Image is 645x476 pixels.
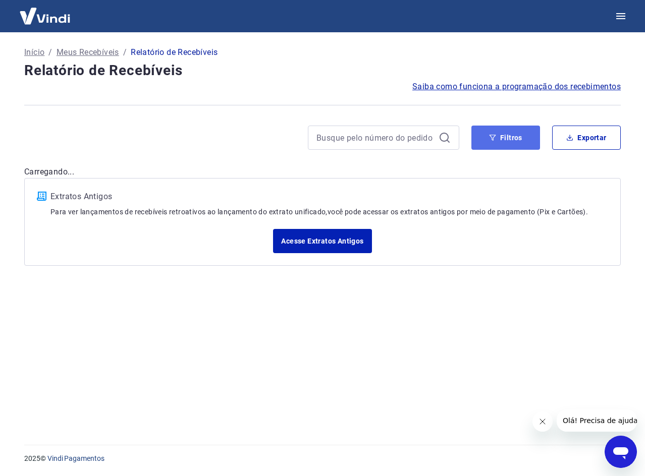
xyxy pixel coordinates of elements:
button: Exportar [552,126,621,150]
a: Acesse Extratos Antigos [273,229,371,253]
img: ícone [37,192,46,201]
iframe: Mensagem da empresa [557,409,637,432]
a: Saiba como funciona a programação dos recebimentos [412,81,621,93]
p: 2025 © [24,453,621,464]
a: Vindi Pagamentos [47,454,104,462]
a: Início [24,46,44,58]
input: Busque pelo número do pedido [316,130,435,145]
p: Carregando... [24,166,621,178]
p: Para ver lançamentos de recebíveis retroativos ao lançamento do extrato unificado, você pode aces... [50,207,608,217]
button: Filtros [471,126,540,150]
a: Meus Recebíveis [57,46,119,58]
p: / [48,46,52,58]
p: / [123,46,127,58]
iframe: Fechar mensagem [532,411,553,432]
iframe: Botão para abrir a janela de mensagens [605,436,637,468]
p: Relatório de Recebíveis [131,46,218,58]
p: Extratos Antigos [50,191,608,203]
h4: Relatório de Recebíveis [24,61,621,81]
span: Olá! Precisa de ajuda? [6,7,85,15]
img: Vindi [12,1,78,31]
